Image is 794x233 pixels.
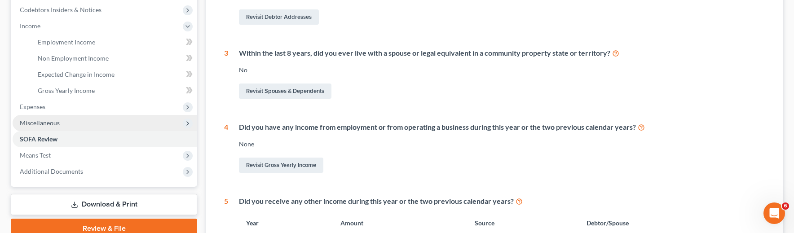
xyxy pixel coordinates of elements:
span: Codebtors Insiders & Notices [20,6,101,13]
a: Revisit Spouses & Dependents [239,84,331,99]
span: Miscellaneous [20,119,60,127]
span: Means Test [20,151,51,159]
span: Expected Change in Income [38,70,115,78]
a: Revisit Debtor Addresses [239,9,319,25]
a: Gross Yearly Income [31,83,197,99]
th: Year [239,214,333,233]
span: Non Employment Income [38,54,109,62]
div: Did you have any income from employment or from operating a business during this year or the two ... [239,122,765,132]
iframe: Intercom live chat [763,202,785,224]
span: Employment Income [38,38,95,46]
a: SOFA Review [13,131,197,147]
span: SOFA Review [20,135,57,143]
div: 3 [224,48,228,101]
span: 6 [782,202,789,210]
span: Expenses [20,103,45,110]
th: Debtor/Spouse [579,214,765,233]
a: Expected Change in Income [31,66,197,83]
a: Non Employment Income [31,50,197,66]
span: Additional Documents [20,167,83,175]
div: 4 [224,122,228,175]
th: Amount [333,214,468,233]
div: Within the last 8 years, did you ever live with a spouse or legal equivalent in a community prope... [239,48,765,58]
a: Employment Income [31,34,197,50]
th: Source [468,214,580,233]
div: Did you receive any other income during this year or the two previous calendar years? [239,196,765,207]
div: No [239,66,765,75]
span: Income [20,22,40,30]
span: Gross Yearly Income [38,87,95,94]
a: Download & Print [11,194,197,215]
a: Revisit Gross Yearly Income [239,158,323,173]
div: None [239,140,765,149]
